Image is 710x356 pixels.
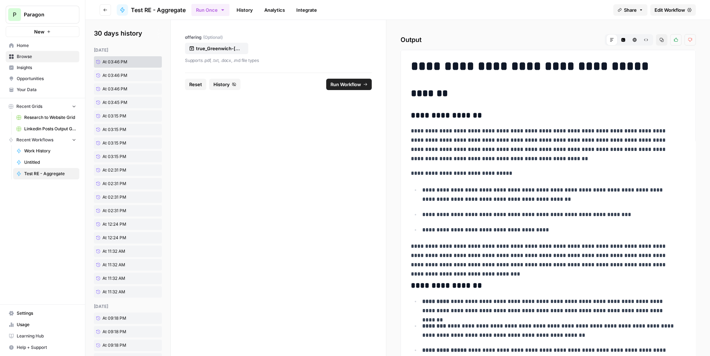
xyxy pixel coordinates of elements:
[17,75,76,82] span: Opportunities
[17,310,76,316] span: Settings
[16,103,42,110] span: Recent Grids
[102,262,125,268] span: At 11:32 AM
[94,192,147,203] a: At 02:31 PM
[185,34,372,41] label: offering
[102,126,126,133] span: At 03:15 PM
[13,157,79,168] a: Untitled
[102,221,126,227] span: At 12:24 PM
[94,205,147,216] a: At 02:31 PM
[624,6,637,14] span: Share
[6,62,79,73] a: Insights
[260,4,289,16] a: Analytics
[213,81,230,88] span: History
[17,344,76,351] span: Help + Support
[292,4,321,16] a: Integrate
[17,42,76,49] span: Home
[24,171,76,177] span: Test RE - Aggregate
[191,4,229,16] button: Run Once
[102,315,126,321] span: At 09:18 PM
[189,81,202,88] span: Reset
[94,83,147,95] a: At 03:46 PM
[17,321,76,328] span: Usage
[13,123,79,135] a: Linkedin Posts Output Grid
[196,45,242,52] p: true_Greenwich-[GEOGRAPHIC_DATA]-[GEOGRAPHIC_DATA]pdf
[6,26,79,37] button: New
[94,137,147,149] a: At 03:15 PM
[94,326,147,337] a: At 09:18 PM
[16,137,53,143] span: Recent Workflows
[6,84,79,95] a: Your Data
[330,81,361,88] span: Run Workflow
[401,34,696,46] h2: Output
[13,168,79,179] a: Test RE - Aggregate
[94,259,147,271] a: At 11:32 AM
[6,73,79,84] a: Opportunities
[13,112,79,123] a: Research to Website Grid
[102,180,126,187] span: At 02:31 PM
[102,329,126,335] span: At 09:18 PM
[6,342,79,353] button: Help + Support
[94,164,147,176] a: At 02:31 PM
[6,135,79,145] button: Recent Workflows
[24,11,67,18] span: Paragon
[94,28,162,38] h2: 30 days history
[650,4,696,16] a: Edit Workflow
[185,79,206,90] button: Reset
[34,28,44,35] span: New
[17,333,76,339] span: Learning Hub
[17,87,76,93] span: Your Data
[94,303,162,310] div: [DATE]
[17,64,76,71] span: Insights
[24,126,76,132] span: Linkedin Posts Output Grid
[102,208,126,214] span: At 02:31 PM
[13,10,16,19] span: P
[6,51,79,62] a: Browse
[94,97,147,108] a: At 03:45 PM
[102,275,125,282] span: At 11:32 AM
[102,113,126,119] span: At 03:15 PM
[94,151,147,162] a: At 03:15 PM
[6,101,79,112] button: Recent Grids
[6,330,79,342] a: Learning Hub
[203,34,223,41] span: (Optional)
[94,246,147,257] a: At 11:32 AM
[94,313,147,324] a: At 09:18 PM
[94,70,147,81] a: At 03:46 PM
[94,47,162,53] div: [DATE]
[13,145,79,157] a: Work History
[232,4,257,16] a: History
[209,79,240,90] button: History
[102,99,127,106] span: At 03:45 PM
[102,194,126,200] span: At 02:31 PM
[94,219,147,230] a: At 12:24 PM
[102,153,126,160] span: At 03:15 PM
[24,114,76,121] span: Research to Website Grid
[6,40,79,51] a: Home
[102,342,126,349] span: At 09:18 PM
[6,6,79,23] button: Workspace: Paragon
[117,4,186,16] a: Test RE - Aggregate
[24,159,76,166] span: Untitled
[94,232,147,244] a: At 12:24 PM
[102,140,126,146] span: At 03:15 PM
[185,57,372,64] p: Supports .pdf, .txt, .docx, .md file types
[102,86,127,92] span: At 03:46 PM
[94,110,147,122] a: At 03:15 PM
[613,4,647,16] button: Share
[131,6,186,14] span: Test RE - Aggregate
[6,319,79,330] a: Usage
[185,43,248,54] button: true_Greenwich-[GEOGRAPHIC_DATA]-[GEOGRAPHIC_DATA]pdf
[655,6,685,14] span: Edit Workflow
[102,59,127,65] span: At 03:46 PM
[94,286,147,298] a: At 11:32 AM
[326,79,372,90] button: Run Workflow
[94,56,147,68] a: At 03:46 PM
[102,235,126,241] span: At 12:24 PM
[102,248,125,255] span: At 11:32 AM
[102,167,126,173] span: At 02:31 PM
[6,308,79,319] a: Settings
[94,124,147,135] a: At 03:15 PM
[94,178,147,189] a: At 02:31 PM
[17,53,76,60] span: Browse
[102,72,127,79] span: At 03:46 PM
